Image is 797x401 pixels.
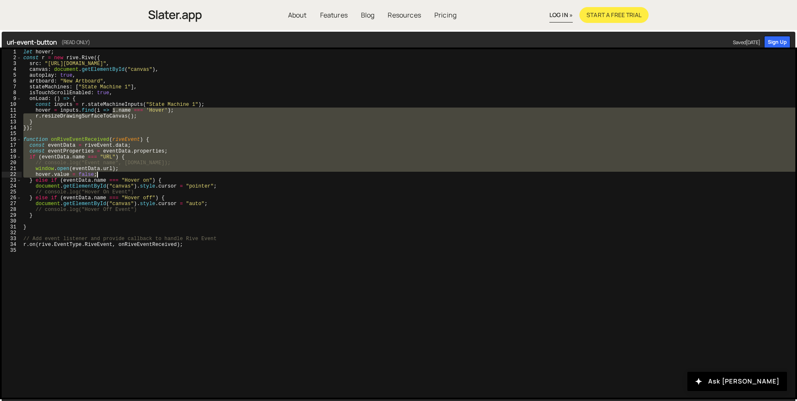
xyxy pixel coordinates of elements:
[2,49,22,55] div: 1
[2,248,22,253] div: 35
[2,55,22,61] div: 2
[2,113,22,119] div: 12
[2,84,22,90] div: 7
[2,224,22,230] div: 31
[729,39,760,46] div: Saved
[2,78,22,84] div: 6
[2,90,22,96] div: 8
[2,160,22,166] div: 20
[281,7,313,23] a: About
[428,7,463,23] a: Pricing
[746,39,760,46] div: [DATE]
[2,178,22,183] div: 23
[549,8,573,23] a: log in »
[2,172,22,178] div: 22
[2,61,22,67] div: 3
[2,195,22,201] div: 26
[2,218,22,224] div: 30
[2,67,22,73] div: 4
[2,242,22,248] div: 34
[148,6,202,24] a: home
[579,7,649,23] a: Start a free trial
[687,372,787,391] button: Ask [PERSON_NAME]
[2,230,22,236] div: 32
[2,137,22,143] div: 16
[2,213,22,218] div: 29
[2,183,22,189] div: 24
[2,131,22,137] div: 15
[2,148,22,154] div: 18
[2,207,22,213] div: 28
[148,8,202,24] img: Slater is an modern coding environment with an inbuilt AI tool. Get custom code quickly with no c...
[764,36,790,48] a: Sign Up
[2,154,22,160] div: 19
[2,73,22,78] div: 5
[61,37,90,47] small: (READ ONLY)
[2,143,22,148] div: 17
[2,96,22,102] div: 9
[354,7,381,23] a: Blog
[2,166,22,172] div: 21
[313,7,354,23] a: Features
[2,102,22,108] div: 10
[2,125,22,131] div: 14
[2,201,22,207] div: 27
[7,37,760,47] h1: url-event-button
[2,189,22,195] div: 25
[2,108,22,113] div: 11
[381,7,427,23] a: Resources
[2,119,22,125] div: 13
[2,236,22,242] div: 33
